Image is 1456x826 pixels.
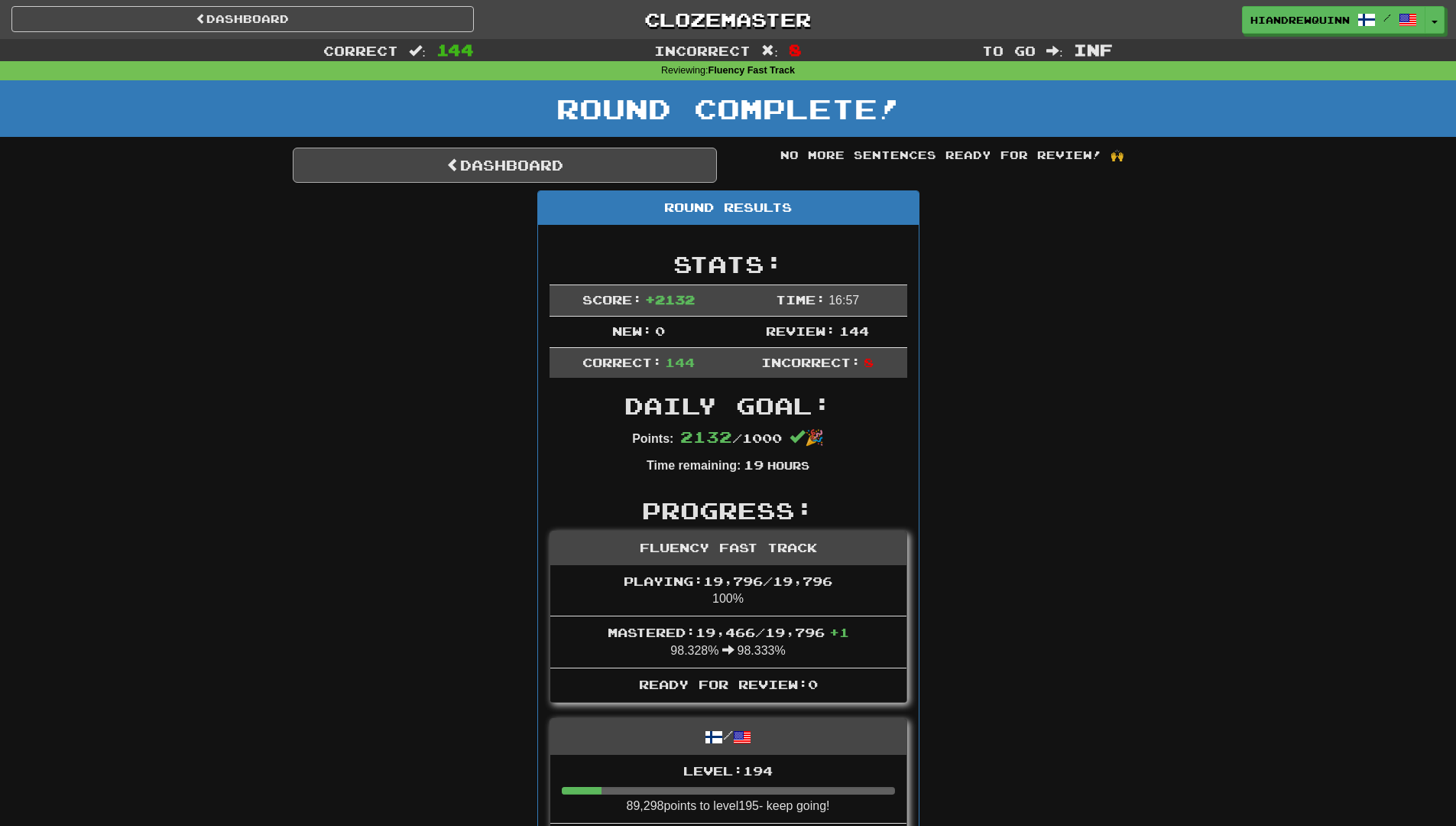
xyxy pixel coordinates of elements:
[409,44,426,57] span: :
[550,393,907,418] h2: Daily Goal:
[11,6,474,32] a: Dashboard
[582,355,662,369] span: Correct:
[624,574,832,588] span: Playing: 19,796 / 19,796
[293,148,717,183] a: Dashboard
[789,41,802,59] span: 8
[1383,12,1391,23] span: /
[582,292,642,307] span: Score:
[1250,13,1350,27] span: hiAndrewQuinn
[655,324,665,338] span: 0
[829,625,849,639] span: + 1
[612,324,652,338] span: New:
[744,457,764,472] span: 19
[1074,41,1113,59] span: Inf
[761,44,778,57] span: :
[647,459,741,472] strong: Time remaining:
[709,65,795,76] strong: Fluency Fast Track
[550,719,906,755] div: /
[550,616,906,668] li: 98.328% 98.333%
[740,148,1164,163] div: No more sentences ready for review! 🙌
[608,625,849,639] span: Mastered: 19,466 / 19,796
[665,355,695,369] span: 144
[767,459,809,472] small: Hours
[323,43,398,58] span: Correct
[654,43,751,58] span: Incorrect
[680,428,732,446] span: 2132
[766,324,835,338] span: Review:
[645,292,695,307] span: + 2132
[550,498,907,523] h2: Progress:
[1046,44,1063,57] span: :
[497,6,959,33] a: Clozemaster
[550,755,906,824] li: 89,298 points to level 195 - keep going!
[436,41,474,59] span: 144
[550,252,907,277] h2: Stats:
[550,532,906,565] div: Fluency Fast Track
[761,355,861,369] span: Incorrect:
[680,431,782,445] span: / 1000
[683,763,773,778] span: Level: 194
[776,292,825,307] span: Time:
[839,324,869,338] span: 144
[632,432,673,445] strong: Points:
[538,191,919,225] div: Round Results
[982,43,1036,58] span: To go
[550,565,906,617] li: 100%
[829,294,859,307] span: 16 : 57
[1242,6,1425,34] a: hiAndrewQuinn /
[790,429,824,446] span: 🎉
[5,93,1451,124] h1: Round Complete!
[864,355,874,369] span: 8
[639,677,818,691] span: Ready for Review: 0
